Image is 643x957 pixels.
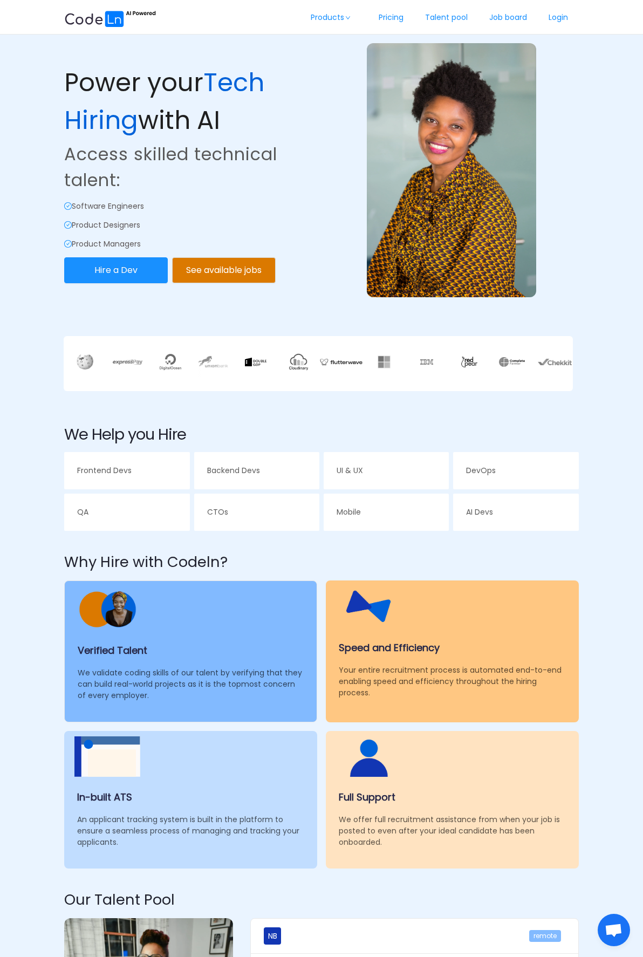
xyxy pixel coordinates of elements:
[64,452,189,489] a: Frontend Devs
[324,452,449,489] a: UI & UX
[172,257,276,283] button: See available jobs
[378,356,391,368] img: fq4AAAAAAAAAAA=
[268,927,277,945] span: NB
[77,465,132,476] span: Frontend Devs
[78,643,304,658] p: Verified Talent
[77,790,304,804] p: In-built ATS
[367,43,536,297] img: example
[65,581,140,630] img: example
[245,358,266,366] img: gdp.f5de0a9d.webp
[529,930,561,942] span: remote
[77,354,94,370] img: wikipedia.924a3bd0.webp
[207,465,260,476] span: Backend Devs
[466,465,496,476] span: DevOps
[499,357,524,367] img: xNYAAAAAA=
[64,425,579,444] h2: We Help you Hire
[345,15,351,20] i: icon: down
[326,580,402,627] img: example
[64,220,319,231] p: Product Designers
[194,452,319,489] a: Backend Devs
[64,551,579,573] h2: Why Hire with Codeln?
[113,359,142,365] img: express.25241924.webp
[64,202,72,210] i: icon: check-circle
[598,914,630,946] a: Ouvrir le chat
[64,141,319,193] p: Access skilled technical talent:
[64,65,264,137] span: Tech Hiring
[64,9,156,27] img: ai.87e98a1d.svg
[320,350,362,374] img: flutter.513ce320.webp
[453,494,578,531] a: AI Devs
[339,814,566,848] p: We offer full recruitment assistance from when your job is posted to even after your ideal candid...
[459,355,480,370] img: 3JiQAAAAAABZABt8ruoJIq32+N62SQO0hFKGtpKBtqUKlH8dAofS56CJ7FppICrj1pHkAOPKAAA=
[337,465,363,476] span: UI & UX
[324,494,449,531] a: Mobile
[288,351,310,373] img: cloud.8900efb9.webp
[326,731,402,777] img: example
[339,640,566,655] p: Speed and Efficiency
[339,665,566,699] p: Your entire recruitment process is automated end-to-end enabling speed and efficiency throughout ...
[466,507,493,517] span: AI Devs
[453,452,578,489] a: DevOps
[339,790,566,804] p: Full Support
[337,507,361,517] span: Mobile
[78,667,304,701] p: We validate coding skills of our talent by verifying that they can build real-world projects as i...
[64,494,189,531] a: QA
[77,507,88,517] span: QA
[64,240,72,248] i: icon: check-circle
[64,889,579,911] h2: Our Talent Pool
[160,351,181,373] img: digitalocean.9711bae0.webp
[198,347,228,377] img: union.a1ab9f8d.webp
[64,64,319,139] p: Power your with AI
[538,359,572,366] img: chekkit.0bccf985.webp
[207,507,228,517] span: CTOs
[64,201,319,212] p: Software Engineers
[64,238,319,250] p: Product Managers
[64,221,72,229] i: icon: check-circle
[194,494,319,531] a: CTOs
[420,359,433,364] img: ibm.f019ecc1.webp
[77,814,304,848] p: An applicant tracking system is built in the platform to ensure a seamless process of managing an...
[64,257,168,283] button: Hire a Dev
[64,731,140,777] img: example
